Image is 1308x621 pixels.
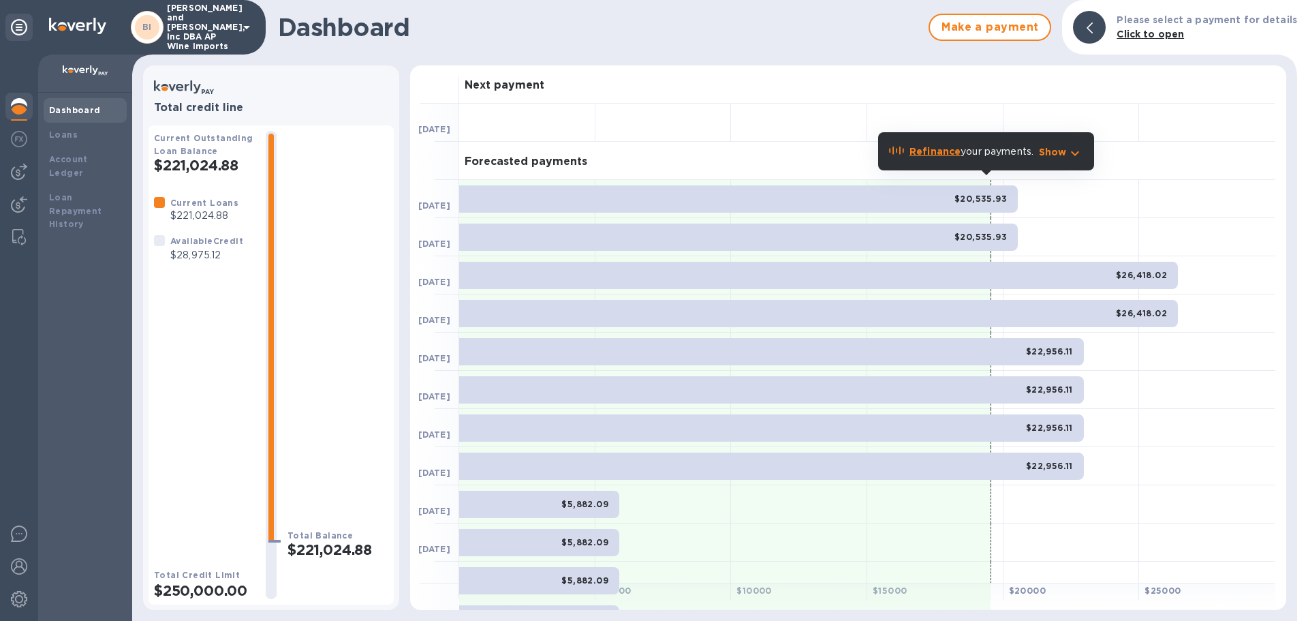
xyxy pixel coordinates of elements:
b: [DATE] [418,200,450,211]
b: [DATE] [418,391,450,402]
b: Available Credit [170,236,243,246]
p: $221,024.88 [170,209,238,223]
b: $26,418.02 [1116,270,1167,280]
p: your payments. [909,145,1033,159]
b: $22,956.11 [1026,346,1073,357]
h2: $221,024.88 [154,157,255,174]
b: Loan Repayment History [49,192,102,230]
b: [DATE] [418,239,450,249]
b: $5,882.09 [561,499,608,509]
b: BI [142,22,152,32]
b: $26,418.02 [1116,308,1167,318]
div: Unpin categories [5,14,33,41]
img: Logo [49,18,106,34]
b: [DATE] [418,544,450,554]
b: $ 25000 [1144,586,1181,596]
h3: Total credit line [154,102,388,115]
button: Make a payment [929,14,1051,41]
b: Dashboard [49,105,101,115]
b: $22,956.11 [1026,384,1073,395]
b: Total Balance [287,530,353,541]
h3: Forecasted payments [465,155,587,168]
h2: $221,024.88 [287,541,388,558]
b: Current Outstanding Loan Balance [154,133,253,156]
b: Loans [49,130,78,140]
p: $28,975.12 [170,248,243,262]
b: [DATE] [418,429,450,440]
b: [DATE] [418,353,450,363]
b: [DATE] [418,277,450,287]
b: Current Loans [170,198,238,208]
b: [DATE] [418,506,450,516]
h2: $250,000.00 [154,582,255,599]
b: $5,882.09 [561,537,608,547]
b: $ 20000 [1009,586,1046,596]
b: Refinance [909,146,961,157]
b: $20,535.93 [954,194,1007,204]
button: Show [1039,145,1083,159]
b: $22,956.11 [1026,423,1073,433]
b: $22,956.11 [1026,461,1073,471]
b: [DATE] [418,315,450,325]
b: [DATE] [418,124,450,134]
span: Make a payment [941,19,1039,35]
b: Account Ledger [49,154,88,178]
p: [PERSON_NAME] and [PERSON_NAME], Inc DBA AP Wine Imports [167,3,235,51]
b: Please select a payment for details [1117,14,1297,25]
p: Show [1039,145,1067,159]
b: $20,535.93 [954,232,1007,242]
b: [DATE] [418,468,450,478]
h3: Next payment [465,79,544,92]
b: $5,882.09 [561,575,608,586]
h1: Dashboard [278,13,922,42]
img: Foreign exchange [11,131,27,147]
b: Total Credit Limit [154,570,240,580]
b: Click to open [1117,29,1184,40]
